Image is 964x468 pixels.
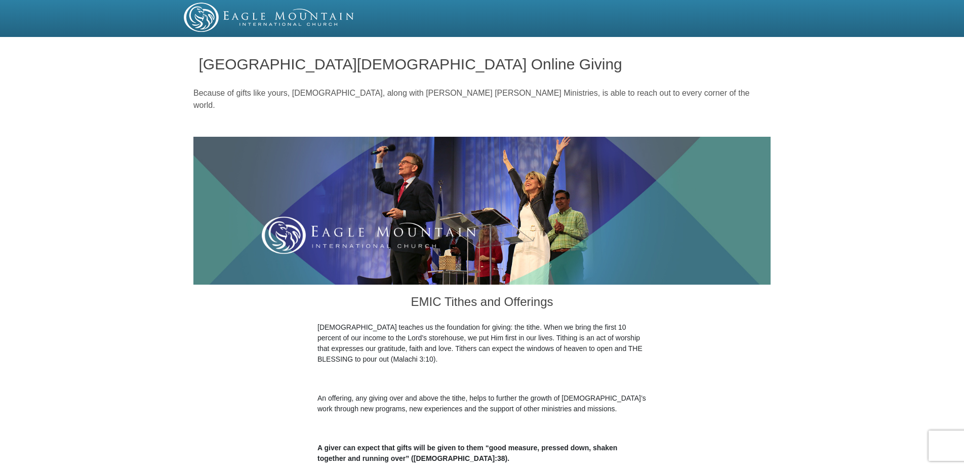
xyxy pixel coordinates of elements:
img: EMIC [184,3,355,32]
p: Because of gifts like yours, [DEMOGRAPHIC_DATA], along with [PERSON_NAME] [PERSON_NAME] Ministrie... [193,87,771,111]
p: An offering, any giving over and above the tithe, helps to further the growth of [DEMOGRAPHIC_DAT... [317,393,647,414]
b: A giver can expect that gifts will be given to them “good measure, pressed down, shaken together ... [317,444,617,462]
h1: [GEOGRAPHIC_DATA][DEMOGRAPHIC_DATA] Online Giving [199,56,766,72]
p: [DEMOGRAPHIC_DATA] teaches us the foundation for giving: the tithe. When we bring the first 10 pe... [317,322,647,365]
h3: EMIC Tithes and Offerings [317,285,647,322]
